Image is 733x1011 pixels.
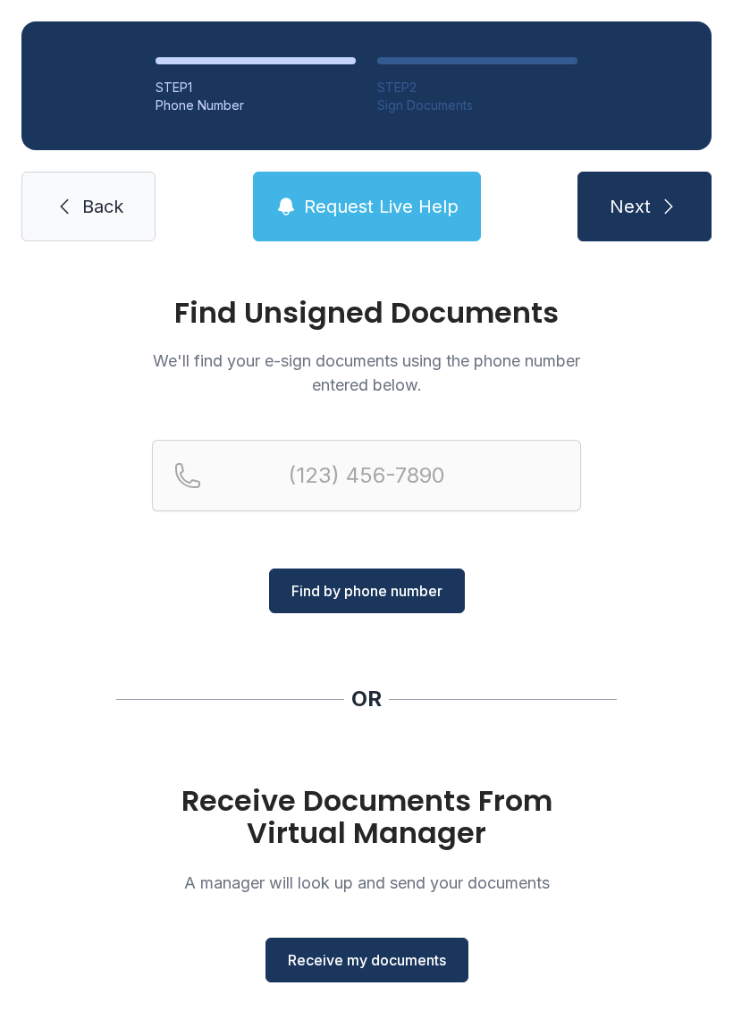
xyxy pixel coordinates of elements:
[377,97,577,114] div: Sign Documents
[152,871,581,895] p: A manager will look up and send your documents
[304,194,459,219] span: Request Live Help
[291,580,442,602] span: Find by phone number
[610,194,651,219] span: Next
[351,685,382,713] div: OR
[152,785,581,849] h1: Receive Documents From Virtual Manager
[82,194,123,219] span: Back
[152,349,581,397] p: We'll find your e-sign documents using the phone number entered below.
[152,440,581,511] input: Reservation phone number
[152,299,581,327] h1: Find Unsigned Documents
[288,949,446,971] span: Receive my documents
[156,79,356,97] div: STEP 1
[156,97,356,114] div: Phone Number
[377,79,577,97] div: STEP 2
